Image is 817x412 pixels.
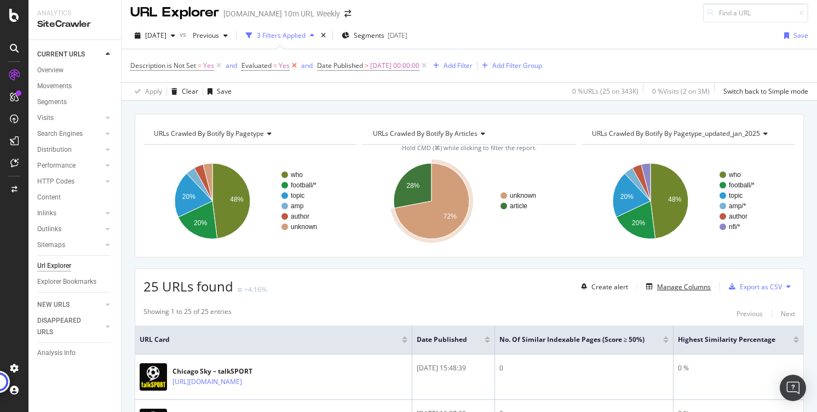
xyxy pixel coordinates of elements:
[37,192,61,203] div: Content
[291,192,304,199] text: topic
[678,335,777,345] span: Highest Similarity Percentage
[582,153,792,249] svg: A chart.
[37,176,74,187] div: HTTP Codes
[37,144,72,156] div: Distribution
[642,280,711,293] button: Manage Columns
[37,96,113,108] a: Segments
[217,87,232,96] div: Save
[781,307,795,320] button: Next
[729,202,746,210] text: amp/*
[373,129,477,138] span: URLs Crawled By Botify By articles
[737,309,763,318] div: Previous
[37,239,65,251] div: Sitemaps
[703,3,808,22] input: Find a URL
[152,125,347,142] h4: URLs Crawled By Botify By pagetype
[337,27,412,44] button: Segments[DATE]
[203,58,214,73] span: Yes
[429,59,473,72] button: Add Filter
[291,223,317,231] text: unknown
[301,60,313,71] button: and
[724,278,782,295] button: Export as CSV
[37,239,102,251] a: Sitemaps
[592,129,760,138] span: URLs Crawled By Botify By pagetype_updated_jan_2025
[388,31,407,40] div: [DATE]
[244,285,267,294] div: +4.16%
[729,181,755,189] text: football/*
[37,299,70,311] div: NEW URLS
[290,171,303,179] text: who
[37,128,83,140] div: Search Engines
[37,160,102,171] a: Performance
[230,196,243,203] text: 48%
[729,192,743,199] text: topic
[365,61,369,70] span: >
[402,144,537,152] span: Hold CMD (⌘) while clicking to filter the report.
[37,144,102,156] a: Distribution
[226,61,237,70] div: and
[37,192,113,203] a: Content
[417,363,490,373] div: [DATE] 15:48:39
[130,27,180,44] button: [DATE]
[37,65,64,76] div: Overview
[140,363,167,391] img: main image
[37,276,96,288] div: Explorer Bookmarks
[37,276,113,288] a: Explorer Bookmarks
[279,58,290,73] span: Yes
[143,307,232,320] div: Showing 1 to 25 of 25 entries
[344,10,351,18] div: arrow-right-arrow-left
[172,367,290,376] div: Chicago Sky – talkSPORT
[273,61,277,70] span: =
[291,181,317,189] text: football/*
[37,128,102,140] a: Search Engines
[444,213,457,220] text: 72%
[370,58,419,73] span: [DATE] 00:00:00
[143,153,354,249] svg: A chart.
[319,30,328,41] div: times
[223,8,340,19] div: [DOMAIN_NAME] 10m URL Weekly
[226,60,237,71] button: and
[145,87,162,96] div: Apply
[37,299,102,311] a: NEW URLS
[130,61,196,70] span: Description is Not Set
[572,87,638,96] div: 0 % URLs ( 25 on 343K )
[37,347,113,359] a: Analysis Info
[729,223,740,231] text: nfl/*
[291,202,304,210] text: amp
[499,363,669,373] div: 0
[632,219,645,227] text: 20%
[37,224,102,235] a: Outlinks
[203,83,232,100] button: Save
[154,129,264,138] span: URLs Crawled By Botify By pagetype
[354,31,384,40] span: Segments
[145,31,166,40] span: 2025 Sep. 28th
[37,49,102,60] a: CURRENT URLS
[130,83,162,100] button: Apply
[719,83,808,100] button: Switch back to Simple mode
[37,315,93,338] div: DISAPPEARED URLS
[37,176,102,187] a: HTTP Codes
[499,335,647,345] span: No. of Similar Indexable Pages (Score ≥ 50%)
[188,31,219,40] span: Previous
[37,260,71,272] div: Url Explorer
[37,81,113,92] a: Movements
[257,31,306,40] div: 3 Filters Applied
[477,59,542,72] button: Add Filter Group
[591,282,628,291] div: Create alert
[188,27,232,44] button: Previous
[492,61,542,70] div: Add Filter Group
[241,61,272,70] span: Evaluated
[37,260,113,272] a: Url Explorer
[37,18,112,31] div: SiteCrawler
[510,192,536,199] text: unknown
[37,112,102,124] a: Visits
[780,27,808,44] button: Save
[37,49,85,60] div: CURRENT URLS
[317,61,363,70] span: Date Published
[37,81,72,92] div: Movements
[417,335,468,345] span: Date Published
[291,213,309,220] text: author
[781,309,795,318] div: Next
[363,153,573,249] svg: A chart.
